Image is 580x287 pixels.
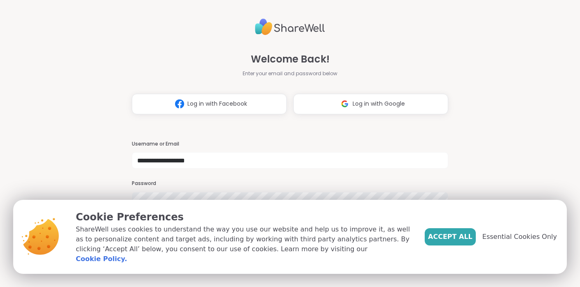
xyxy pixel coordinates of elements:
[132,141,448,148] h3: Username or Email
[76,210,412,225] p: Cookie Preferences
[425,228,476,245] button: Accept All
[132,180,448,187] h3: Password
[482,232,557,242] span: Essential Cookies Only
[428,232,472,242] span: Accept All
[255,15,325,39] img: ShareWell Logo
[251,52,330,67] span: Welcome Back!
[243,70,337,77] span: Enter your email and password below
[76,225,412,264] p: ShareWell uses cookies to understand the way you use our website and help us to improve it, as we...
[76,254,127,264] a: Cookie Policy.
